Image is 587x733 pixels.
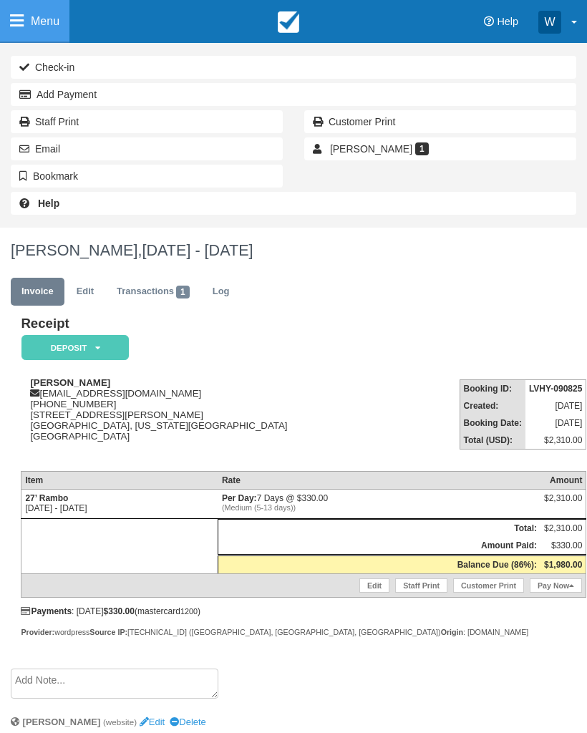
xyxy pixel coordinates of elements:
a: Customer Print [304,110,576,133]
th: Amount Paid: [218,537,540,555]
strong: Origin [441,628,463,636]
a: [PERSON_NAME] 1 [304,137,576,160]
th: Item [21,472,218,490]
td: $2,310.00 [540,520,586,538]
a: Deposit [21,334,124,361]
th: Rate [218,472,540,490]
td: $2,310.00 [525,432,586,450]
strong: Payments [21,606,72,616]
a: Edit [140,717,165,727]
a: Edit [359,578,389,593]
a: Help [11,192,576,215]
th: Total (USD): [460,432,525,450]
td: $330.00 [540,537,586,555]
small: (website) [103,717,137,727]
div: $2,310.00 [544,493,582,515]
strong: [PERSON_NAME] [23,717,101,727]
h1: [PERSON_NAME], [11,242,576,259]
a: Edit [66,278,105,306]
th: Total: [218,520,540,538]
button: Email [11,137,283,160]
h1: Receipt [21,316,404,331]
span: [DATE] - [DATE] [142,241,253,259]
span: [PERSON_NAME] [330,143,412,155]
th: Balance Due (86%): [218,555,540,574]
div: wordpress [TECHNICAL_ID] ([GEOGRAPHIC_DATA], [GEOGRAPHIC_DATA], [GEOGRAPHIC_DATA]) : [DOMAIN_NAME] [21,627,586,638]
div: W [538,11,561,34]
strong: 27’ Rambo [25,493,68,503]
strong: Provider: [21,628,54,636]
b: Help [38,198,59,209]
small: 1200 [180,607,198,616]
a: Invoice [11,278,64,306]
a: Staff Print [395,578,447,593]
th: Amount [540,472,586,490]
button: Check-in [11,56,576,79]
div: [EMAIL_ADDRESS][DOMAIN_NAME] [PHONE_NUMBER] [STREET_ADDRESS][PERSON_NAME] [GEOGRAPHIC_DATA], [US_... [21,377,404,460]
td: 7 Days @ $330.00 [218,490,540,519]
td: [DATE] - [DATE] [21,490,218,519]
img: checkfront-main-nav-mini-logo.png [278,11,299,33]
strong: LVHY-090825 [529,384,583,394]
a: Pay Now [530,578,582,593]
strong: $330.00 [104,606,135,616]
strong: $1,980.00 [544,560,582,570]
td: [DATE] [525,397,586,414]
button: Bookmark [11,165,283,188]
span: 1 [415,142,429,155]
a: Transactions1 [106,278,200,306]
th: Created: [460,397,525,414]
a: Delete [170,717,205,727]
em: Deposit [21,335,129,360]
strong: Source IP: [89,628,127,636]
a: Staff Print [11,110,283,133]
em: (Medium (5-13 days)) [222,503,537,512]
th: Booking ID: [460,379,525,397]
span: Help [497,16,518,27]
div: : [DATE] (mastercard ) [21,606,586,616]
i: Help [484,16,494,26]
th: Booking Date: [460,414,525,432]
td: [DATE] [525,414,586,432]
button: Add Payment [11,83,576,106]
a: Log [202,278,241,306]
strong: Per Day [222,493,257,503]
strong: [PERSON_NAME] [30,377,110,388]
a: Customer Print [453,578,524,593]
span: 1 [176,286,190,298]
